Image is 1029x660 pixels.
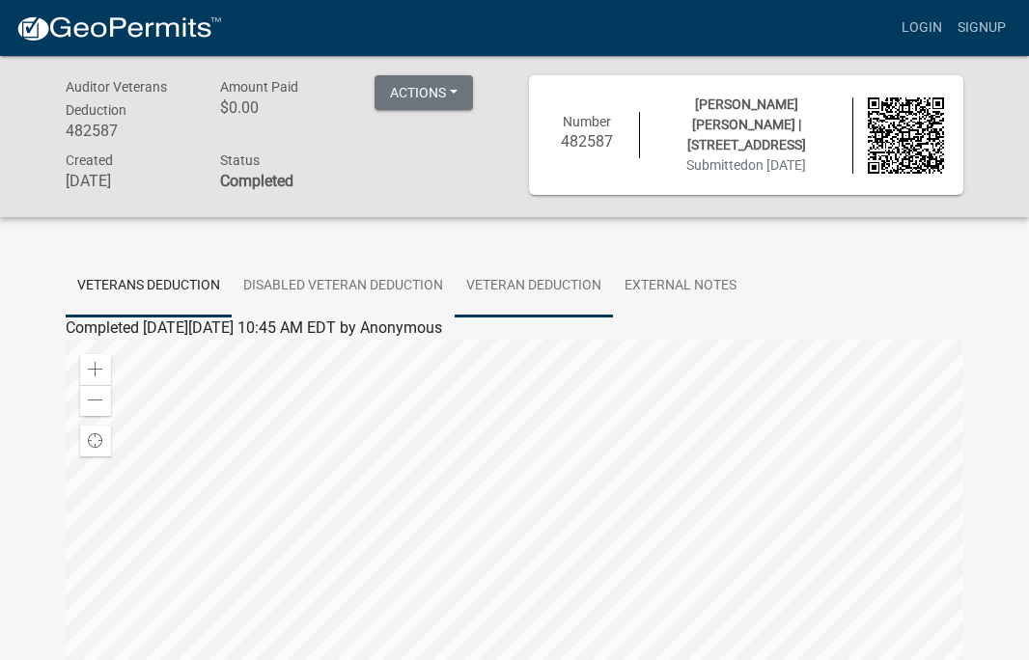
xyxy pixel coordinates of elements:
[232,256,455,317] a: Disabled Veteran Deduction
[80,354,111,385] div: Zoom in
[375,75,473,110] button: Actions
[686,157,806,173] span: Submitted on [DATE]
[66,172,191,190] h6: [DATE]
[80,426,111,456] div: Find my location
[220,98,346,117] h6: $0.00
[687,96,806,152] span: [PERSON_NAME] [PERSON_NAME] | [STREET_ADDRESS]
[66,152,113,168] span: Created
[563,114,611,129] span: Number
[66,318,442,337] span: Completed [DATE][DATE] 10:45 AM EDT by Anonymous
[220,152,260,168] span: Status
[220,79,298,95] span: Amount Paid
[950,10,1014,46] a: Signup
[455,256,613,317] a: Veteran Deduction
[66,122,191,140] h6: 482587
[894,10,950,46] a: Login
[220,172,293,190] strong: Completed
[548,132,625,151] h6: 482587
[66,256,232,317] a: Veterans Deduction
[613,256,748,317] a: External Notes
[66,79,167,118] span: Auditor Veterans Deduction
[80,385,111,416] div: Zoom out
[868,97,944,174] img: QR code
